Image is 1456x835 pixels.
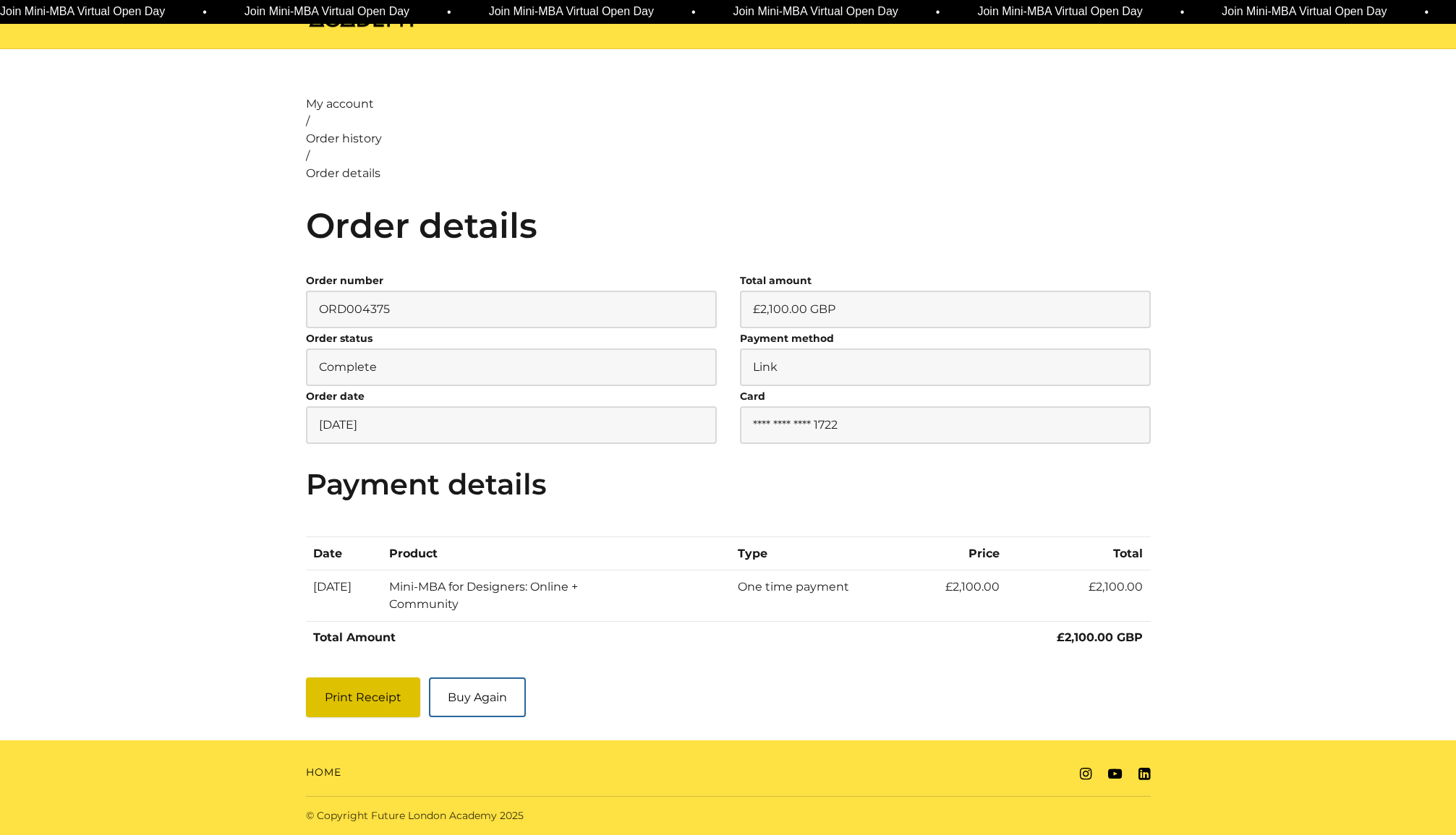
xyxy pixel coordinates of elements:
[389,578,621,613] div: Mini-MBA for Designers: Online + Community
[313,630,396,644] strong: Total Amount
[730,537,908,570] th: Type
[730,570,908,621] td: One time payment
[1425,4,1429,21] span: •
[306,130,1151,147] a: Order history
[306,274,383,287] strong: Order number
[740,274,812,287] strong: Total amount
[1180,4,1185,21] span: •
[909,537,1008,570] th: Price
[306,390,365,403] strong: Order date
[306,406,717,444] p: [DATE]
[381,537,730,570] th: Product
[306,677,420,717] button: Print Receipt
[306,205,1151,247] h2: Order details
[429,677,526,717] a: Buy Again
[1007,570,1150,621] td: £2,100.00
[203,4,207,21] span: •
[306,95,1151,113] a: My account
[306,332,372,345] strong: Order status
[1007,537,1150,570] th: Total
[447,4,451,21] span: •
[306,467,1151,502] h3: Payment details
[936,4,940,21] span: •
[740,332,834,345] strong: Payment method
[306,537,382,570] th: Date
[306,570,382,621] td: [DATE]
[691,4,696,21] span: •
[306,291,717,328] p: ORD004375
[740,291,1151,328] p: £2,100.00 GBP
[740,348,1151,386] p: Link
[909,570,1008,621] td: £2,100.00
[306,765,341,780] a: Home
[740,390,765,403] strong: Card
[1057,630,1143,644] strong: £2,100.00 GBP
[306,348,717,386] p: Complete
[294,808,728,823] div: © Copyright Future London Academy 2025
[294,95,1162,717] main: / /
[306,165,1151,182] a: Order details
